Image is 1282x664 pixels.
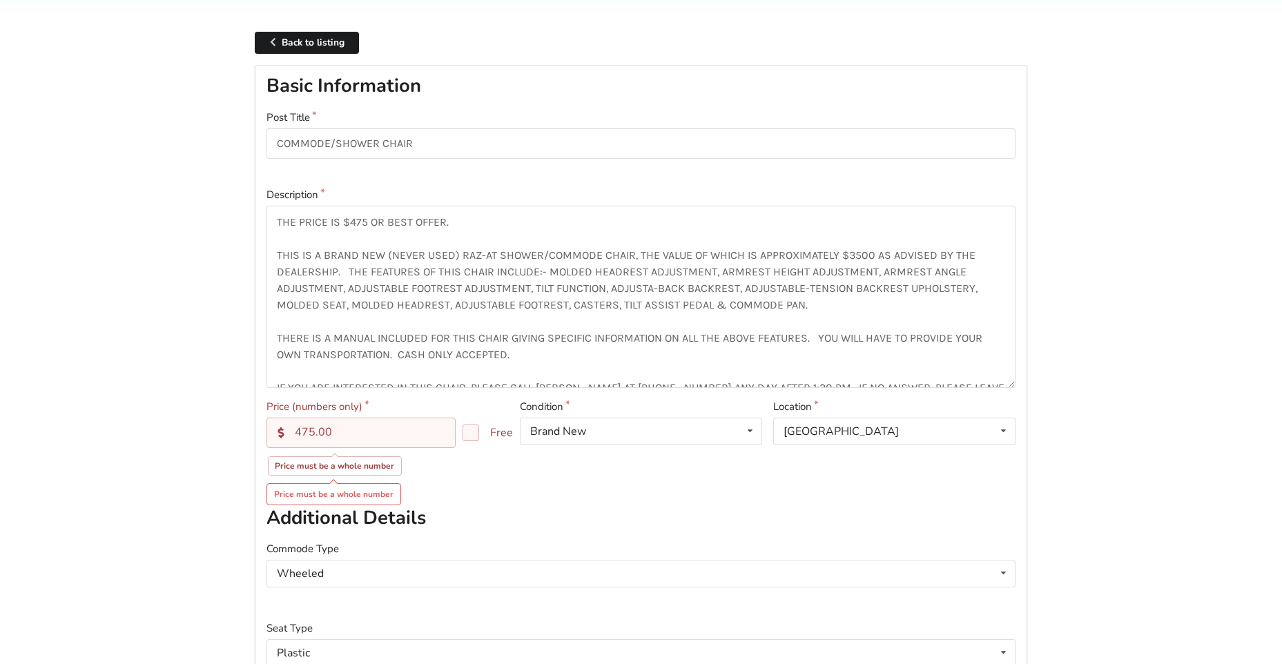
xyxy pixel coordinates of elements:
[530,426,586,437] div: Brand New
[277,568,324,579] div: Wheeled
[255,32,359,55] a: Back to listing
[266,74,1016,98] h2: Basic Information
[266,483,401,505] div: Price must be a whole number
[266,621,1016,636] label: Seat Type
[520,399,762,415] label: Condition
[277,647,310,658] div: Plastic
[266,506,1016,530] h2: Additional Details
[266,399,509,415] label: Price (numbers only)
[463,424,502,441] label: Free
[784,426,899,437] div: [GEOGRAPHIC_DATA]
[266,206,1016,388] textarea: THE PRICE IS $475 OR BEST OFFER. THIS IS A BRAND NEW (NEVER USED) RAZ-AT SHOWER/COMMODE CHAIR, TH...
[266,110,1016,126] label: Post Title
[266,541,1016,557] label: Commode Type
[268,456,402,476] div: Price must be a whole number
[266,187,1016,203] label: Description
[773,399,1016,415] label: Location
